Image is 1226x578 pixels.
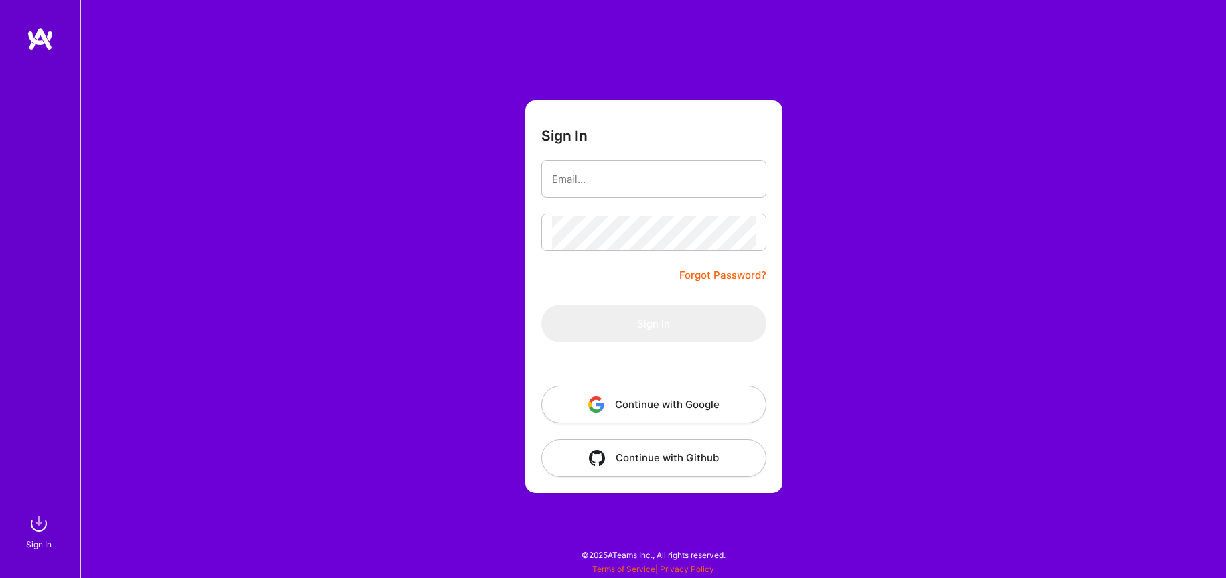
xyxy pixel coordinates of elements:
[541,386,766,423] button: Continue with Google
[541,305,766,342] button: Sign In
[679,267,766,283] a: Forgot Password?
[592,564,655,574] a: Terms of Service
[589,450,605,466] img: icon
[541,127,588,144] h3: Sign In
[80,538,1226,571] div: © 2025 ATeams Inc., All rights reserved.
[28,510,52,551] a: sign inSign In
[660,564,714,574] a: Privacy Policy
[26,537,52,551] div: Sign In
[541,439,766,477] button: Continue with Github
[552,162,756,196] input: Email...
[592,564,714,574] span: |
[588,396,604,413] img: icon
[25,510,52,537] img: sign in
[27,27,54,51] img: logo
